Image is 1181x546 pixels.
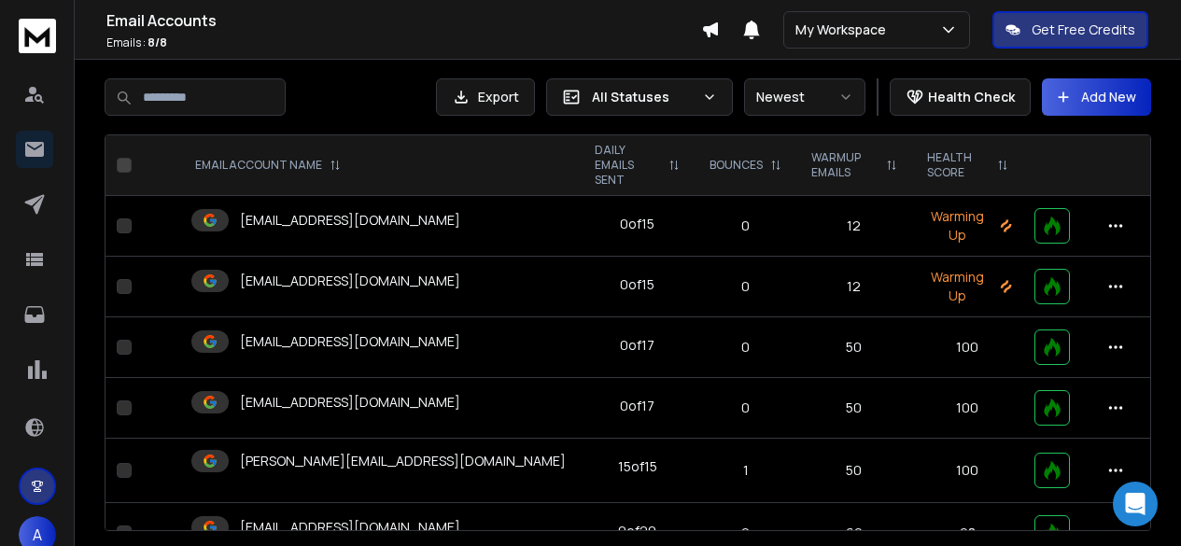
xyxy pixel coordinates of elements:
[1113,482,1158,526] div: Open Intercom Messenger
[795,21,893,39] p: My Workspace
[928,88,1015,106] p: Health Check
[706,277,785,296] p: 0
[240,272,460,290] p: [EMAIL_ADDRESS][DOMAIN_NAME]
[620,275,654,294] div: 0 of 15
[106,9,701,32] h1: Email Accounts
[923,268,1012,305] p: Warming Up
[618,457,657,476] div: 15 of 15
[240,211,460,230] p: [EMAIL_ADDRESS][DOMAIN_NAME]
[240,332,460,351] p: [EMAIL_ADDRESS][DOMAIN_NAME]
[744,78,865,116] button: Newest
[620,336,654,355] div: 0 of 17
[620,397,654,415] div: 0 of 17
[19,19,56,53] img: logo
[706,399,785,417] p: 0
[706,524,785,542] p: 0
[992,11,1148,49] button: Get Free Credits
[890,78,1031,116] button: Health Check
[592,88,695,106] p: All Statuses
[912,439,1023,503] td: 100
[1042,78,1151,116] button: Add New
[706,217,785,235] p: 0
[927,150,990,180] p: HEALTH SCORE
[796,378,911,439] td: 50
[796,196,911,257] td: 12
[811,150,878,180] p: WARMUP EMAILS
[923,207,1012,245] p: Warming Up
[706,338,785,357] p: 0
[595,143,661,188] p: DAILY EMAILS SENT
[618,522,656,540] div: 0 of 20
[436,78,535,116] button: Export
[912,317,1023,378] td: 100
[240,393,460,412] p: [EMAIL_ADDRESS][DOMAIN_NAME]
[796,439,911,503] td: 50
[620,215,654,233] div: 0 of 15
[710,158,763,173] p: BOUNCES
[912,378,1023,439] td: 100
[706,461,785,480] p: 1
[796,257,911,317] td: 12
[106,35,701,50] p: Emails :
[1032,21,1135,39] p: Get Free Credits
[195,158,341,173] div: EMAIL ACCOUNT NAME
[148,35,167,50] span: 8 / 8
[240,452,566,470] p: [PERSON_NAME][EMAIL_ADDRESS][DOMAIN_NAME]
[796,317,911,378] td: 50
[240,518,460,537] p: [EMAIL_ADDRESS][DOMAIN_NAME]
